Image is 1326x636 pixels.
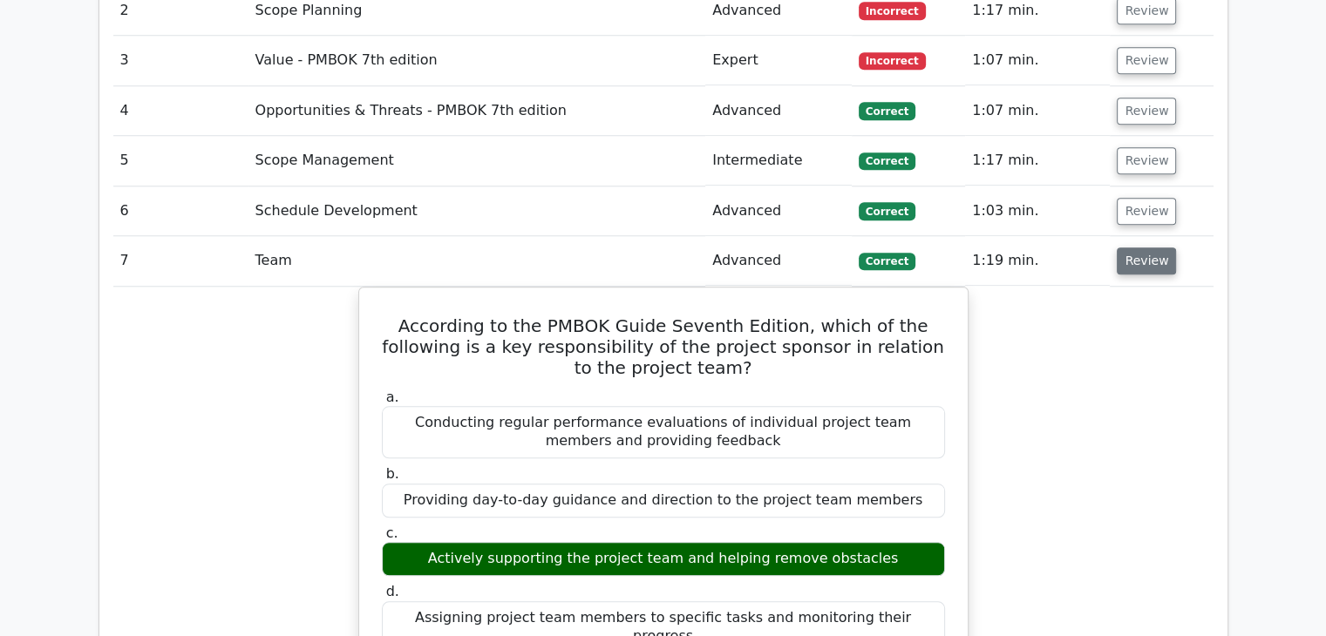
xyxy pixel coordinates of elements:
h5: According to the PMBOK Guide Seventh Edition, which of the following is a key responsibility of t... [380,315,947,378]
td: Scope Management [248,136,706,186]
button: Review [1117,47,1176,74]
td: Advanced [705,186,852,236]
td: 5 [113,136,248,186]
button: Review [1117,98,1176,125]
div: Actively supporting the project team and helping remove obstacles [382,542,945,576]
td: Opportunities & Threats - PMBOK 7th edition [248,86,706,136]
span: Correct [859,152,915,170]
span: Correct [859,102,915,119]
td: 4 [113,86,248,136]
td: Intermediate [705,136,852,186]
td: 1:19 min. [965,236,1110,286]
td: 1:03 min. [965,186,1110,236]
td: 3 [113,36,248,85]
td: Schedule Development [248,186,706,236]
td: Advanced [705,86,852,136]
td: 6 [113,186,248,236]
span: b. [386,465,399,482]
div: Conducting regular performance evaluations of individual project team members and providing feedback [382,406,945,458]
td: Advanced [705,236,852,286]
span: d. [386,583,399,599]
span: Incorrect [859,2,926,19]
td: Value - PMBOK 7th edition [248,36,706,85]
button: Review [1117,198,1176,225]
td: 1:07 min. [965,36,1110,85]
td: Expert [705,36,852,85]
button: Review [1117,147,1176,174]
td: 1:17 min. [965,136,1110,186]
div: Providing day-to-day guidance and direction to the project team members [382,484,945,518]
span: a. [386,389,399,405]
td: Team [248,236,706,286]
button: Review [1117,247,1176,274]
span: Correct [859,253,915,270]
td: 1:07 min. [965,86,1110,136]
td: 7 [113,236,248,286]
span: Incorrect [859,52,926,70]
span: Correct [859,202,915,220]
span: c. [386,524,398,541]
